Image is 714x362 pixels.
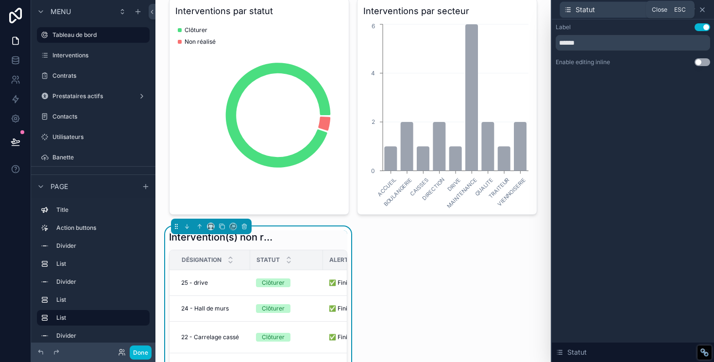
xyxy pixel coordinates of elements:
[181,305,229,312] span: 24 - Hall de murs
[37,48,150,63] a: Interventions
[52,133,148,141] label: Utilisateurs
[169,230,274,244] h1: Intervention(s) non réalisées
[256,256,280,264] span: Statut
[556,58,610,66] div: Enable editing inline
[672,6,688,14] span: Esc
[56,242,146,250] label: Divider
[652,6,667,14] span: Close
[329,279,381,287] span: ✅ Fini cette année
[700,348,709,357] div: Restore Info Box &#10;&#10;NoFollow Info:&#10; META-Robots NoFollow: &#09;false&#10; META-Robots ...
[56,260,146,268] label: List
[52,92,134,100] label: Prestataires actifs
[181,333,239,341] span: 22 - Carrelage cassé
[262,333,285,342] div: Clôturer
[37,150,150,165] a: Banette
[181,333,244,341] a: 22 - Carrelage cassé
[52,154,148,161] label: Banette
[51,182,68,191] span: Page
[182,256,221,264] span: Désignation
[31,198,155,343] div: scrollable content
[262,278,285,287] div: Clôturer
[181,279,244,287] a: 25 - drive
[256,333,317,342] a: Clôturer
[56,206,146,214] label: Title
[51,7,71,17] span: Menu
[52,52,148,59] label: Interventions
[181,279,208,287] span: 25 - drive
[329,333,390,341] a: ✅ Fini cette année
[37,68,150,84] a: Contrats
[52,113,148,121] label: Contacts
[37,88,150,104] a: Prestataires actifs
[262,304,285,313] div: Clôturer
[256,304,317,313] a: Clôturer
[56,278,146,286] label: Divider
[329,305,381,312] span: ✅ Fini cette année
[329,305,390,312] a: ✅ Fini cette année
[56,314,142,322] label: List
[329,256,352,264] span: Alerte
[52,31,144,39] label: Tableau de bord
[256,278,317,287] a: Clôturer
[56,296,146,304] label: List
[329,333,381,341] span: ✅ Fini cette année
[52,72,148,80] label: Contrats
[576,5,595,15] span: Statut
[37,129,150,145] a: Utilisateurs
[37,109,150,124] a: Contacts
[130,345,152,360] button: Done
[37,27,150,43] a: Tableau de bord
[56,224,146,232] label: Action buttons
[56,332,146,340] label: Divider
[560,1,671,18] button: Statut
[329,279,390,287] a: ✅ Fini cette année
[51,173,100,183] span: Hidden pages
[556,23,571,31] div: Label
[181,305,244,312] a: 24 - Hall de murs
[567,347,587,357] span: Statut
